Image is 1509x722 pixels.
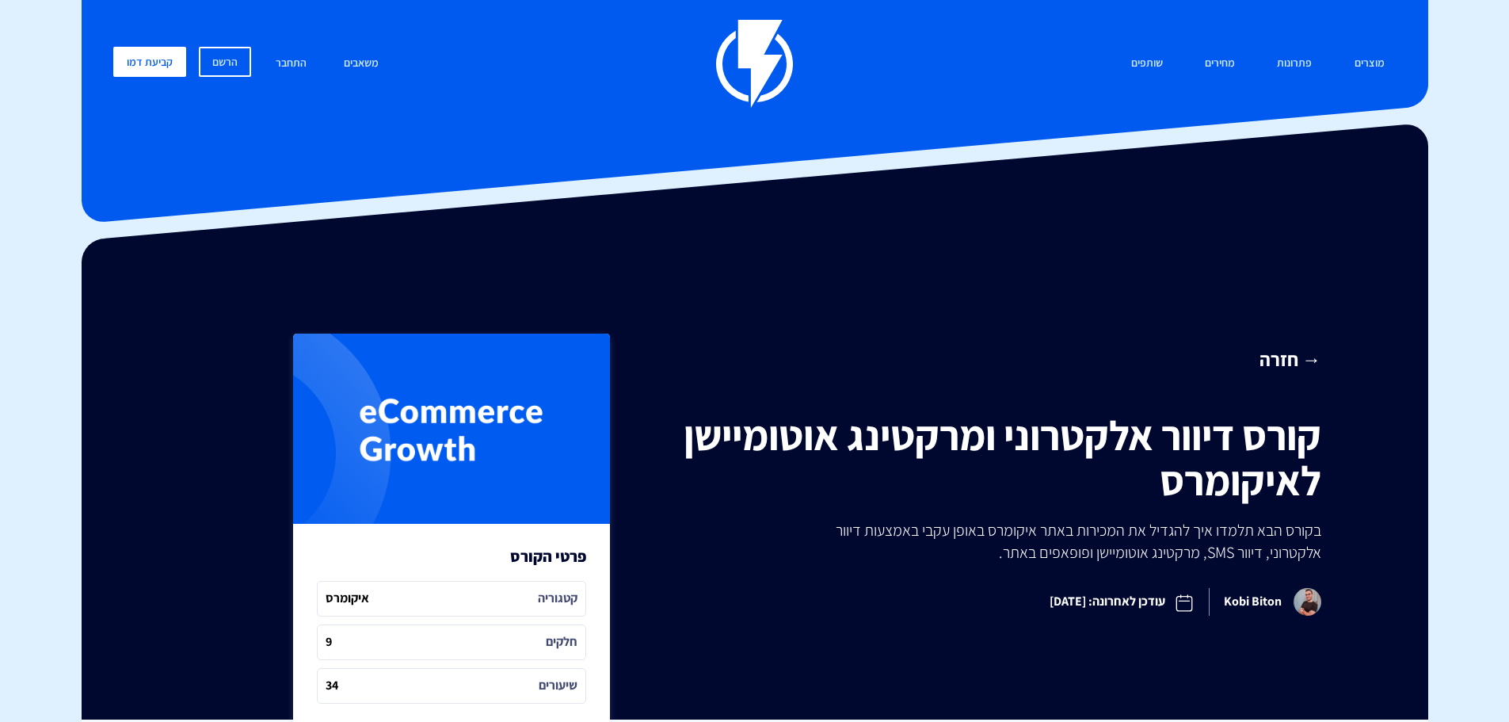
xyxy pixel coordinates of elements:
a: פתרונות [1265,47,1324,81]
i: 34 [326,677,338,695]
h3: פרטי הקורס [510,548,586,565]
a: מחירים [1193,47,1247,81]
i: קטגוריה [538,590,577,608]
a: משאבים [332,47,391,81]
a: מוצרים [1343,47,1397,81]
h1: קורס דיוור אלקטרוני ומרקטינג אוטומיישן לאיקומרס [670,413,1321,503]
a: התחבר [264,47,318,81]
p: בקורס הבא תלמדו איך להגדיל את המכירות באתר איקומרס באופן עקבי באמצעות דיוור אלקטרוני, דיוור SMS, ... [800,519,1320,563]
span: Kobi Biton [1209,588,1321,616]
a: קביעת דמו [113,47,186,77]
a: הרשם [199,47,251,77]
a: → חזרה [670,346,1321,372]
i: שיעורים [539,677,577,695]
i: חלקים [546,633,577,651]
span: עודכן לאחרונה: [DATE] [1035,579,1209,625]
i: איקומרס [326,590,369,608]
i: 9 [326,633,332,651]
a: שותפים [1119,47,1175,81]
